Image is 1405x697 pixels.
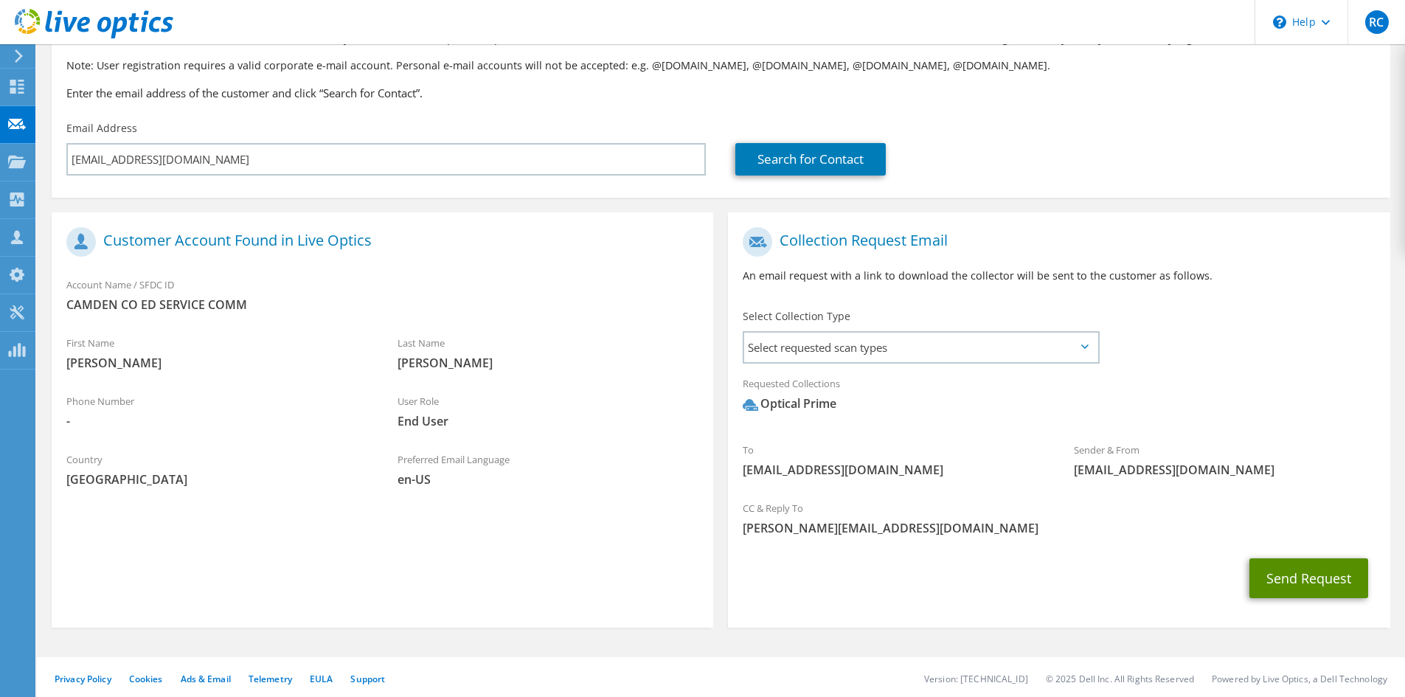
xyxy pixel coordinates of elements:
div: Account Name / SFDC ID [52,269,713,320]
div: CC & Reply To [728,493,1390,544]
div: Sender & From [1059,434,1390,485]
p: An email request with a link to download the collector will be sent to the customer as follows. [743,268,1375,284]
a: Support [350,673,385,685]
div: Requested Collections [728,368,1390,427]
h1: Collection Request Email [743,227,1367,257]
li: Powered by Live Optics, a Dell Technology [1212,673,1387,685]
a: Privacy Policy [55,673,111,685]
div: User Role [383,386,714,437]
span: [PERSON_NAME] [66,355,368,371]
span: [PERSON_NAME][EMAIL_ADDRESS][DOMAIN_NAME] [743,520,1375,536]
a: Telemetry [249,673,292,685]
svg: \n [1273,15,1286,29]
div: Preferred Email Language [383,444,714,495]
span: [PERSON_NAME] [398,355,699,371]
p: Note: User registration requires a valid corporate e-mail account. Personal e-mail accounts will ... [66,58,1375,74]
span: en-US [398,471,699,488]
a: Ads & Email [181,673,231,685]
div: First Name [52,327,383,378]
span: RC [1365,10,1389,34]
a: Search for Contact [735,143,886,176]
span: [EMAIL_ADDRESS][DOMAIN_NAME] [743,462,1044,478]
a: Cookies [129,673,163,685]
span: CAMDEN CO ED SERVICE COMM [66,297,698,313]
span: [GEOGRAPHIC_DATA] [66,471,368,488]
span: [EMAIL_ADDRESS][DOMAIN_NAME] [1074,462,1375,478]
button: Send Request [1249,558,1368,598]
div: Country [52,444,383,495]
label: Email Address [66,121,137,136]
li: Version: [TECHNICAL_ID] [924,673,1028,685]
div: To [728,434,1059,485]
div: Optical Prime [743,395,836,412]
div: Phone Number [52,386,383,437]
span: - [66,413,368,429]
a: EULA [310,673,333,685]
div: Last Name [383,327,714,378]
h1: Customer Account Found in Live Optics [66,227,691,257]
h3: Enter the email address of the customer and click “Search for Contact”. [66,85,1375,101]
span: Select requested scan types [744,333,1097,362]
li: © 2025 Dell Inc. All Rights Reserved [1046,673,1194,685]
span: End User [398,413,699,429]
label: Select Collection Type [743,309,850,324]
